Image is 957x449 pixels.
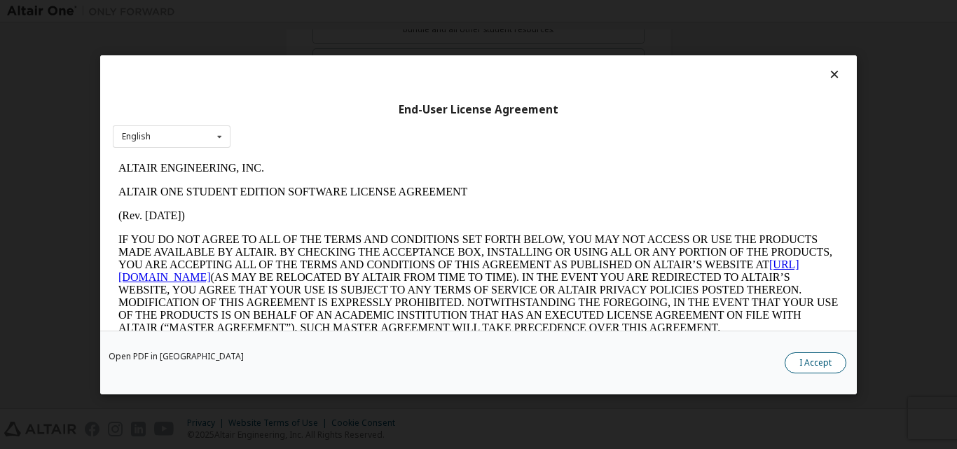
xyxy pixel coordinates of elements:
p: IF YOU DO NOT AGREE TO ALL OF THE TERMS AND CONDITIONS SET FORTH BELOW, YOU MAY NOT ACCESS OR USE... [6,77,726,178]
p: (Rev. [DATE]) [6,53,726,66]
p: ALTAIR ENGINEERING, INC. [6,6,726,18]
div: End-User License Agreement [113,102,844,116]
p: This Altair One Student Edition Software License Agreement (“Agreement”) is between Altair Engine... [6,189,726,240]
p: ALTAIR ONE STUDENT EDITION SOFTWARE LICENSE AGREEMENT [6,29,726,42]
a: [URL][DOMAIN_NAME] [6,102,687,127]
button: I Accept [785,352,846,373]
a: Open PDF in [GEOGRAPHIC_DATA] [109,352,244,360]
div: English [122,132,151,141]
